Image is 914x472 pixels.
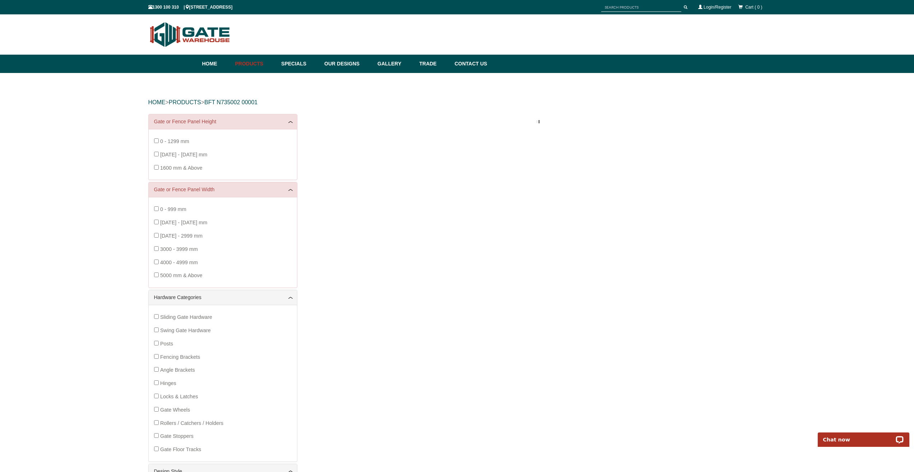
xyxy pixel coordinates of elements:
span: [DATE] - 2999 mm [160,233,203,239]
span: Angle Brackets [160,367,195,373]
a: BFT N735002 00001 [204,99,258,105]
span: 1600 mm & Above [160,165,203,171]
span: 3000 - 3999 mm [160,246,198,252]
a: Gallery [374,55,416,73]
span: Cart ( 0 ) [745,5,762,10]
a: HOME [148,99,166,105]
span: [DATE] - [DATE] mm [160,220,207,225]
span: Hinges [160,380,176,386]
a: PRODUCTS [169,99,201,105]
span: Gate Wheels [160,407,190,413]
a: Contact Us [451,55,487,73]
a: Trade [416,55,451,73]
div: > > [148,91,766,114]
span: Gate Stoppers [160,433,194,439]
span: 0 - 1299 mm [160,138,189,144]
span: Sliding Gate Hardware [160,314,212,320]
iframe: LiveChat chat widget [813,424,914,447]
a: Gate or Fence Panel Height [154,118,292,125]
span: 4000 - 4999 mm [160,260,198,265]
img: Gate Warehouse [148,18,232,51]
span: Gate Floor Tracks [160,446,201,452]
span: 5000 mm & Above [160,272,203,278]
span: Locks & Latches [160,394,198,399]
a: Home [202,55,232,73]
a: Products [232,55,278,73]
a: Gate or Fence Panel Width [154,186,292,193]
img: please_wait.gif [534,120,540,124]
span: 1300 100 310 | [STREET_ADDRESS] [148,5,233,10]
span: Fencing Brackets [160,354,200,360]
input: SEARCH PRODUCTS [601,3,681,12]
a: Login/Register [704,5,731,10]
span: Posts [160,341,173,347]
span: [DATE] - [DATE] mm [160,152,207,157]
a: Specials [278,55,321,73]
span: Swing Gate Hardware [160,327,211,333]
span: 0 - 999 mm [160,206,186,212]
a: Our Designs [321,55,374,73]
span: Rollers / Catchers / Holders [160,420,223,426]
a: Hardware Categories [154,294,292,301]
